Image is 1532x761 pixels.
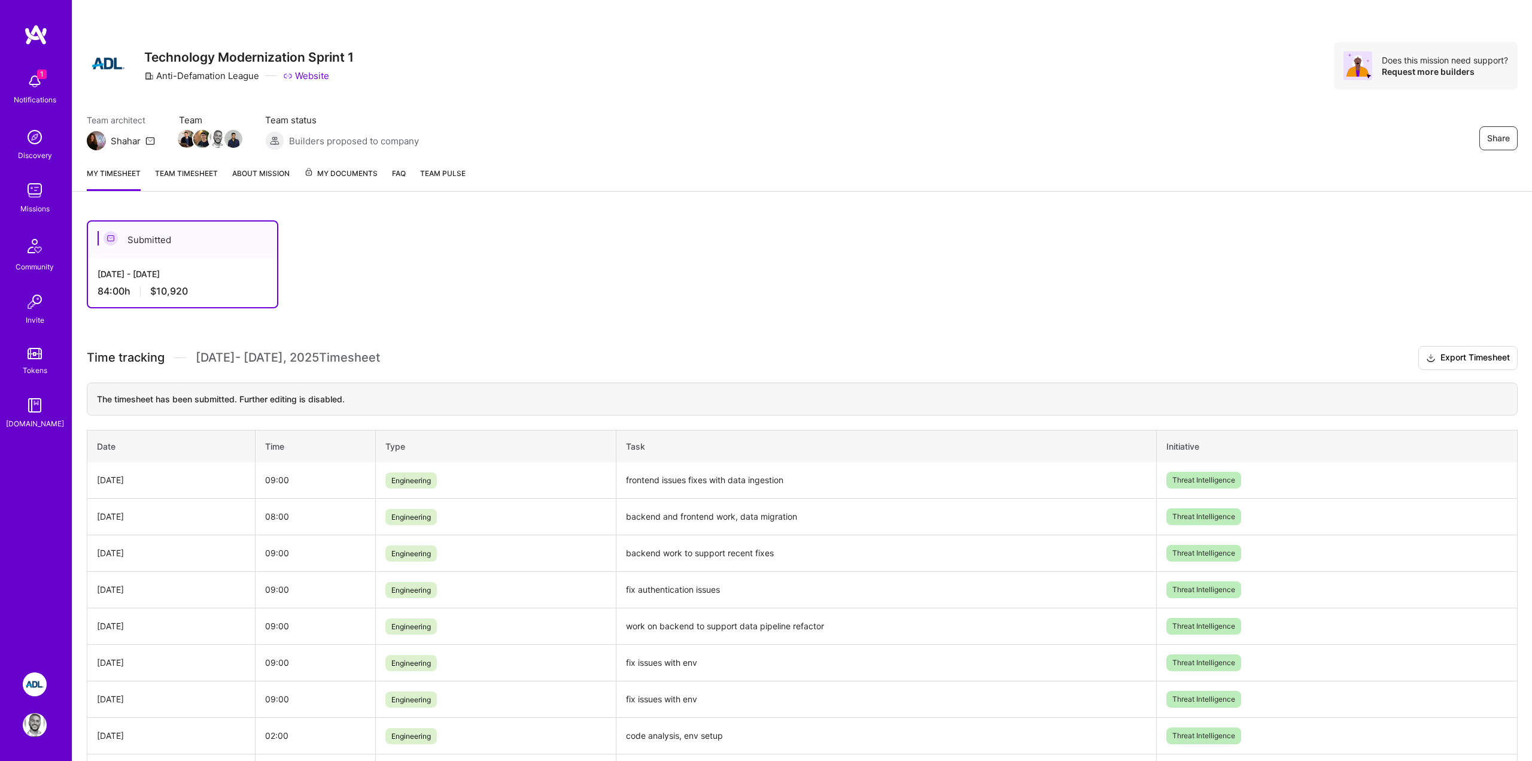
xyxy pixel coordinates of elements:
[16,260,54,273] div: Community
[23,393,47,417] img: guide book
[385,472,437,489] span: Engineering
[283,69,329,82] a: Website
[420,169,466,178] span: Team Pulse
[616,430,1157,462] th: Task
[28,348,42,359] img: tokens
[385,692,437,708] span: Engineering
[23,672,47,696] img: ADL: Technology Modernization Sprint 1
[385,728,437,744] span: Engineering
[150,285,188,298] span: $10,920
[385,618,437,635] span: Engineering
[224,130,242,148] img: Team Member Avatar
[385,545,437,562] span: Engineering
[144,50,354,65] h3: Technology Modernization Sprint 1
[256,498,376,535] td: 08:00
[376,430,616,462] th: Type
[1166,691,1241,708] span: Threat Intelligence
[87,114,155,126] span: Team architect
[87,167,141,191] a: My timesheet
[20,713,50,737] a: User Avatar
[87,42,130,85] img: Company Logo
[256,681,376,717] td: 09:00
[420,167,466,191] a: Team Pulse
[97,547,245,559] div: [DATE]
[196,350,380,365] span: [DATE] - [DATE] , 2025 Timesheet
[256,462,376,499] td: 09:00
[155,167,218,191] a: Team timesheet
[87,383,1518,416] div: The timesheet has been submitted. Further editing is disabled.
[193,130,211,148] img: Team Member Avatar
[1166,727,1241,744] span: Threat Intelligence
[87,430,256,462] th: Date
[97,583,245,596] div: [DATE]
[256,571,376,608] td: 09:00
[256,644,376,681] td: 09:00
[23,178,47,202] img: teamwork
[304,167,378,191] a: My Documents
[616,717,1157,754] td: code analysis, env setup
[210,129,226,149] a: Team Member Avatar
[226,129,241,149] a: Team Member Avatar
[256,430,376,462] th: Time
[385,582,437,598] span: Engineering
[1343,51,1372,80] img: Avatar
[616,535,1157,571] td: backend work to support recent fixes
[23,713,47,737] img: User Avatar
[616,644,1157,681] td: fix issues with env
[87,350,165,365] span: Time tracking
[289,135,419,147] span: Builders proposed to company
[1157,430,1518,462] th: Initiative
[97,474,245,486] div: [DATE]
[385,509,437,525] span: Engineering
[1418,346,1518,370] button: Export Timesheet
[20,672,50,696] a: ADL: Technology Modernization Sprint 1
[1382,54,1508,66] div: Does this mission need support?
[385,655,437,671] span: Engineering
[179,129,194,149] a: Team Member Avatar
[232,167,290,191] a: About Mission
[26,314,44,326] div: Invite
[392,167,406,191] a: FAQ
[144,69,259,82] div: Anti-Defamation League
[616,608,1157,644] td: work on backend to support data pipeline refactor
[144,71,154,81] i: icon CompanyGray
[194,129,210,149] a: Team Member Avatar
[145,136,155,145] i: icon Mail
[256,535,376,571] td: 09:00
[98,285,268,298] div: 84:00 h
[97,693,245,705] div: [DATE]
[1166,472,1241,489] span: Threat Intelligence
[18,149,52,162] div: Discovery
[1166,581,1241,598] span: Threat Intelligence
[23,125,47,149] img: discovery
[179,114,241,126] span: Team
[37,69,47,79] span: 1
[304,167,378,180] span: My Documents
[1479,126,1518,150] button: Share
[265,114,419,126] span: Team status
[97,510,245,523] div: [DATE]
[256,608,376,644] td: 09:00
[111,135,141,147] div: Shahar
[88,222,277,258] div: Submitted
[1166,545,1241,562] span: Threat Intelligence
[256,717,376,754] td: 02:00
[616,498,1157,535] td: backend and frontend work, data migration
[1166,654,1241,671] span: Threat Intelligence
[178,130,196,148] img: Team Member Avatar
[97,656,245,669] div: [DATE]
[97,729,245,742] div: [DATE]
[1166,508,1241,525] span: Threat Intelligence
[97,620,245,632] div: [DATE]
[209,130,227,148] img: Team Member Avatar
[104,231,118,245] img: Submitted
[23,290,47,314] img: Invite
[1166,618,1241,635] span: Threat Intelligence
[24,24,48,46] img: logo
[1487,132,1510,144] span: Share
[98,268,268,280] div: [DATE] - [DATE]
[20,202,50,215] div: Missions
[616,681,1157,717] td: fix issues with env
[616,462,1157,499] td: frontend issues fixes with data ingestion
[616,571,1157,608] td: fix authentication issues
